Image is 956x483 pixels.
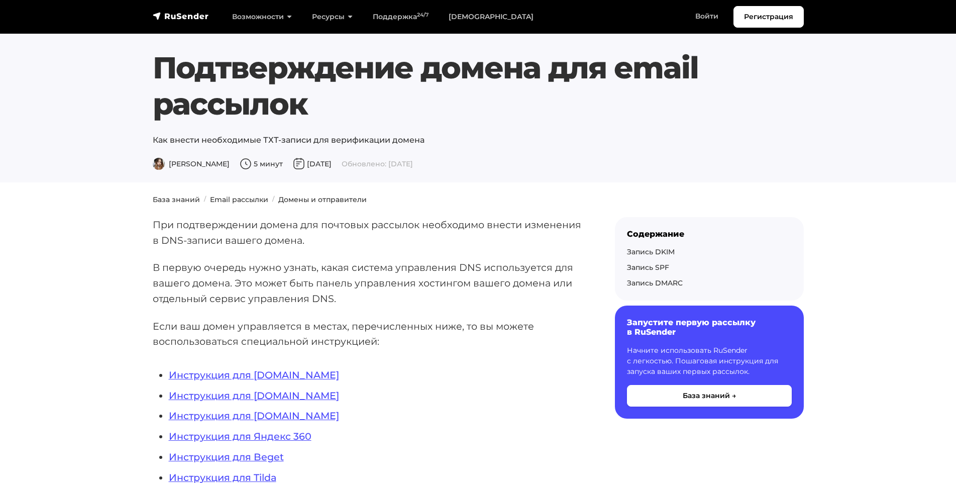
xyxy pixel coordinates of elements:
img: RuSender [153,11,209,21]
a: Запустите первую рассылку в RuSender Начните использовать RuSender с легкостью. Пошаговая инструк... [615,306,804,418]
div: Содержание [627,229,792,239]
a: Возможности [222,7,302,27]
a: Запись DKIM [627,247,675,256]
h6: Запустите первую рассылку в RuSender [627,318,792,337]
span: 5 минут [240,159,283,168]
span: [PERSON_NAME] [153,159,230,168]
button: База знаний → [627,385,792,407]
p: Начните использовать RuSender с легкостью. Пошаговая инструкция для запуска ваших первых рассылок. [627,345,792,377]
a: Запись DMARC [627,278,683,287]
a: Инструкция для Яндекс 360 [169,430,311,442]
p: При подтверждении домена для почтовых рассылок необходимо внести изменения в DNS-записи вашего до... [153,217,583,248]
a: Ресурсы [302,7,363,27]
a: [DEMOGRAPHIC_DATA] [439,7,544,27]
a: Инструкция для [DOMAIN_NAME] [169,410,339,422]
img: Время чтения [240,158,252,170]
a: Инструкция для [DOMAIN_NAME] [169,369,339,381]
a: Поддержка24/7 [363,7,439,27]
p: Как внести необходимые ТХТ-записи для верификации домена [153,134,804,146]
a: Регистрация [733,6,804,28]
a: Войти [685,6,728,27]
a: Email рассылки [210,195,268,204]
p: В первую очередь нужно узнать, какая система управления DNS используется для вашего домена. Это м... [153,260,583,306]
a: Запись SPF [627,263,669,272]
a: База знаний [153,195,200,204]
h1: Подтверждение домена для email рассылок [153,50,804,122]
nav: breadcrumb [147,195,810,205]
a: Домены и отправители [278,195,367,204]
a: Инструкция для Beget [169,451,284,463]
p: Если ваш домен управляется в местах, перечисленных ниже, то вы можете воспользоваться специальной... [153,319,583,349]
span: [DATE] [293,159,332,168]
a: Инструкция для [DOMAIN_NAME] [169,390,339,402]
span: Обновлено: [DATE] [342,159,413,168]
img: Дата публикации [293,158,305,170]
sup: 24/7 [417,12,429,18]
